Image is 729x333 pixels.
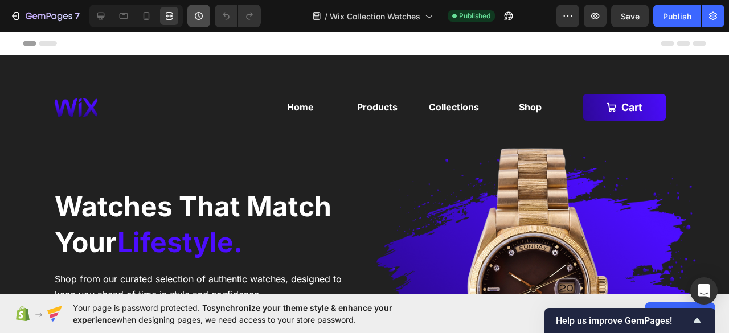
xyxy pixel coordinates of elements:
span: Wix Collection Watches [330,10,420,22]
div: Publish [663,10,691,22]
button: Publish [653,5,701,27]
button: Allow access [645,302,715,325]
h1: Watches That Match Your [54,156,343,229]
button: <p>Home</p> [282,63,318,88]
button: Save [611,5,649,27]
p: Shop [519,67,542,84]
button: <p>Products</p> [353,63,402,88]
p: Cart [621,69,642,82]
span: Help us improve GemPages! [556,315,690,326]
button: <p>Shop</p> [514,63,546,88]
span: Published [459,11,490,21]
div: Open Intercom Messenger [690,277,718,305]
span: Lifestyle. [117,194,243,227]
p: Products [357,67,398,84]
button: 7 [5,5,85,27]
div: Undo/Redo [215,5,261,27]
p: 7 [75,9,80,23]
span: Your page is password protected. To when designing pages, we need access to your store password. [73,302,437,326]
p: Shop from our curated selection of authentic watches, designed to keep you ahead of time in style... [55,240,342,270]
button: <p>Cart</p> [583,62,666,89]
span: Save [621,11,640,21]
span: synchronize your theme style & enhance your experience [73,303,392,324]
p: Collections [429,67,479,84]
img: gempages_586110736363684637-f0e08501-288a-46b3-aba8-daa82cbcd9a5.png [54,59,99,93]
button: <p>Collections</p> [424,63,484,88]
p: Home [287,67,314,84]
button: Show survey - Help us improve GemPages! [556,314,704,327]
span: / [325,10,327,22]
